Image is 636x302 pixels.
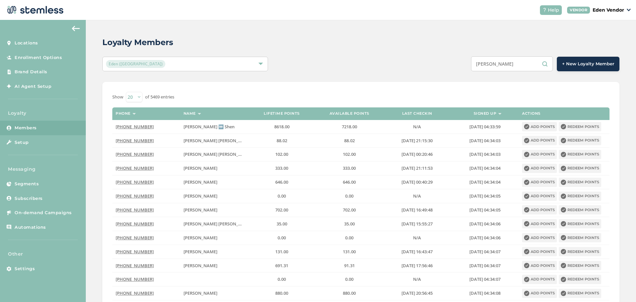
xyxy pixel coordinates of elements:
[116,207,177,213] label: (918) 520-3448
[344,138,355,144] span: 88.02
[251,165,312,171] label: 333.00
[344,221,355,227] span: 35.00
[275,290,288,296] span: 880.00
[106,60,165,68] span: Eden ([GEOGRAPHIC_DATA])
[522,136,557,145] button: Add points
[387,235,448,241] label: N/A
[319,235,380,241] label: 0.00
[184,151,244,157] label: joshua bryan hale
[343,151,356,157] span: 102.00
[469,165,501,171] span: [DATE] 04:34:04
[15,266,35,272] span: Settings
[15,40,38,46] span: Locations
[454,124,515,130] label: 2024-01-22 04:33:59
[184,207,217,213] span: [PERSON_NAME]
[319,151,380,157] label: 102.00
[387,207,448,213] label: 2023-04-18 16:49:48
[277,138,287,144] span: 88.02
[184,193,217,199] span: [PERSON_NAME]
[469,221,501,227] span: [DATE] 04:34:06
[498,113,502,115] img: icon-sort-1e1d7615.svg
[184,165,217,171] span: [PERSON_NAME]
[184,221,252,227] span: [PERSON_NAME] [PERSON_NAME]
[454,221,515,227] label: 2024-01-22 04:34:06
[184,290,244,296] label: Juliette Osborn
[319,276,380,282] label: 0.00
[116,263,154,269] span: [PHONE_NUMBER]
[454,235,515,241] label: 2024-01-22 04:34:06
[116,165,177,171] label: (918) 289-4314
[559,261,601,270] button: Redeem points
[557,57,619,71] button: + New Loyalty Member
[274,124,290,130] span: 8618.00
[145,94,174,100] label: of 5469 entries
[251,138,312,144] label: 88.02
[559,247,601,256] button: Redeem points
[15,83,51,90] span: AI Agent Setup
[116,179,154,185] span: [PHONE_NUMBER]
[387,290,448,296] label: 2021-11-06 20:56:45
[277,221,287,227] span: 35.00
[345,235,353,241] span: 0.00
[548,7,559,14] span: Help
[345,276,353,282] span: 0.00
[559,164,601,173] button: Redeem points
[184,263,217,269] span: [PERSON_NAME]
[559,192,601,201] button: Redeem points
[184,290,217,296] span: [PERSON_NAME]
[184,111,196,116] label: Name
[387,276,448,282] label: N/A
[401,290,433,296] span: [DATE] 20:56:45
[593,7,624,14] p: Eden Vendor
[454,193,515,199] label: 2024-01-22 04:34:05
[454,151,515,157] label: 2024-01-22 04:34:03
[469,151,501,157] span: [DATE] 04:34:03
[319,207,380,213] label: 702.00
[278,193,286,199] span: 0.00
[559,136,601,145] button: Redeem points
[559,122,601,131] button: Redeem points
[559,289,601,298] button: Redeem points
[387,151,448,157] label: 2019-06-19 00:20:46
[522,150,557,159] button: Add points
[116,249,154,255] span: [PHONE_NUMBER]
[251,221,312,227] label: 35.00
[603,270,636,302] iframe: Chat Widget
[15,69,47,75] span: Brand Details
[567,7,590,14] div: VENDOR
[15,210,72,216] span: On-demand Campaigns
[562,61,614,67] span: + New Loyalty Member
[5,3,64,17] img: logo-dark-0685b13c.svg
[559,178,601,187] button: Redeem points
[454,207,515,213] label: 2024-01-22 04:34:05
[522,164,557,173] button: Add points
[401,179,433,185] span: [DATE] 00:40:29
[15,54,62,61] span: Enrollment Options
[454,249,515,255] label: 2024-01-22 04:34:07
[343,179,356,185] span: 646.00
[116,221,154,227] span: [PHONE_NUMBER]
[401,263,433,269] span: [DATE] 17:56:46
[474,111,497,116] label: Signed up
[469,249,501,255] span: [DATE] 04:34:07
[469,207,501,213] span: [DATE] 04:34:05
[112,94,123,100] label: Show
[454,263,515,269] label: 2024-01-22 04:34:07
[116,179,177,185] label: (918) 402-9463
[116,165,154,171] span: [PHONE_NUMBER]
[469,276,501,282] span: [DATE] 04:34:07
[344,263,355,269] span: 91.31
[116,235,154,241] span: [PHONE_NUMBER]
[387,263,448,269] label: 2024-10-24 17:56:46
[116,138,154,144] span: [PHONE_NUMBER]
[116,207,154,213] span: [PHONE_NUMBER]
[559,150,601,159] button: Redeem points
[251,124,312,130] label: 8618.00
[184,124,244,130] label: Brian ↔️ Shen
[454,165,515,171] label: 2024-01-22 04:34:04
[116,151,177,157] label: (405) 408-1839
[116,138,177,144] label: (760) 333-3756
[275,151,288,157] span: 102.00
[116,151,154,157] span: [PHONE_NUMBER]
[251,179,312,185] label: 646.00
